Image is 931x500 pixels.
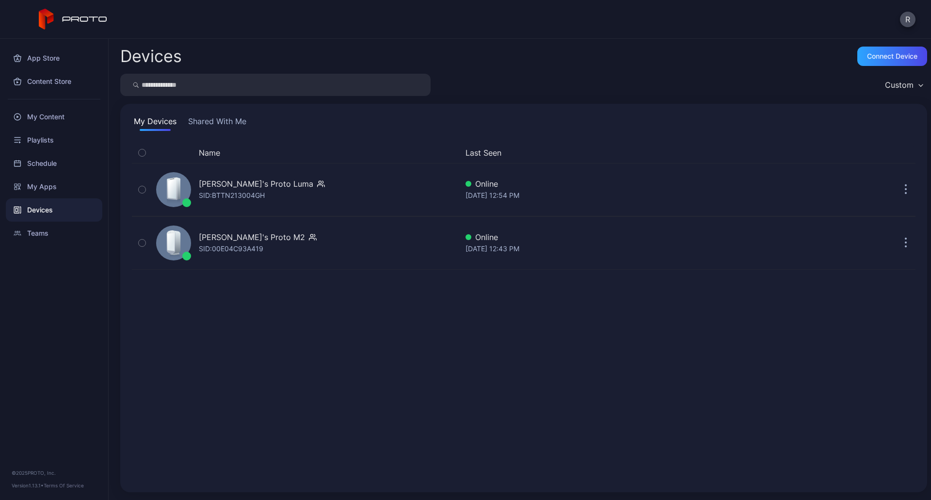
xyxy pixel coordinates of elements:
div: [DATE] 12:54 PM [465,190,793,201]
div: © 2025 PROTO, Inc. [12,469,96,477]
div: Update Device [797,147,884,159]
div: [DATE] 12:43 PM [465,243,793,255]
a: My Apps [6,175,102,198]
div: SID: 00E04C93A419 [199,243,263,255]
div: SID: BTTN213004GH [199,190,265,201]
div: [PERSON_NAME]'s Proto Luma [199,178,313,190]
div: Options [896,147,915,159]
span: Version 1.13.1 • [12,483,44,488]
button: Name [199,147,220,159]
button: R [900,12,915,27]
div: Online [465,178,793,190]
a: Devices [6,198,102,222]
a: My Content [6,105,102,129]
button: Last Seen [465,147,789,159]
h2: Devices [120,48,182,65]
a: App Store [6,47,102,70]
div: Custom [885,80,914,90]
button: My Devices [132,115,178,131]
a: Schedule [6,152,102,175]
a: Terms Of Service [44,483,84,488]
a: Teams [6,222,102,245]
div: [PERSON_NAME]'s Proto M2 [199,231,305,243]
a: Playlists [6,129,102,152]
div: Online [465,231,793,243]
button: Custom [880,74,927,96]
button: Connect device [857,47,927,66]
div: Connect device [867,52,917,60]
button: Shared With Me [186,115,248,131]
a: Content Store [6,70,102,93]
